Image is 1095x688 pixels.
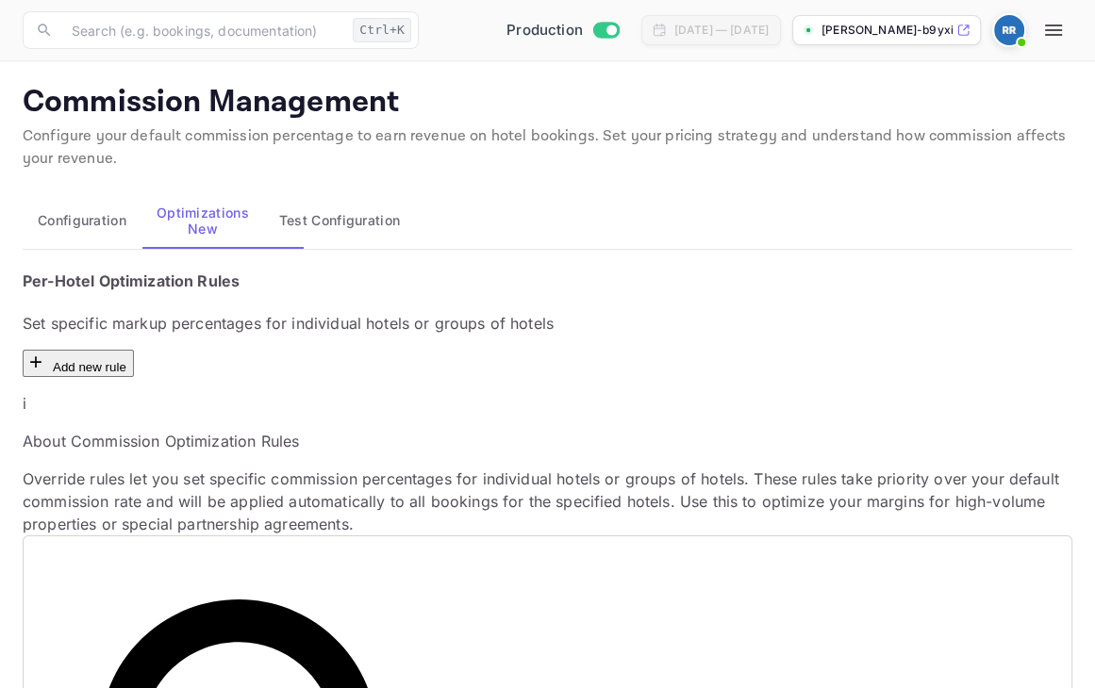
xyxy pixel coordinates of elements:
[23,392,1072,415] p: i
[23,312,1072,335] p: Set specific markup percentages for individual hotels or groups of hotels
[499,20,626,41] div: Switch to Sandbox mode
[264,193,415,249] button: Test Configuration
[23,350,134,377] button: Add new rule
[157,205,249,238] div: Optimizations
[23,270,1072,292] h4: Per-Hotel Optimization Rules
[23,125,1072,171] p: Configure your default commission percentage to earn revenue on hotel bookings. Set your pricing ...
[60,11,345,49] input: Search (e.g. bookings, documentation)
[180,221,225,237] span: New
[23,467,1072,535] p: Override rules let you set specific commission percentages for individual hotels or groups of hot...
[674,22,769,39] div: [DATE] — [DATE]
[23,84,1072,122] p: Commission Management
[821,22,953,39] p: [PERSON_NAME]-b9yxi.n...
[994,15,1024,45] img: Reubin Romines
[23,430,1072,452] p: About Commission Optimization Rules
[506,20,583,41] span: Production
[23,193,141,249] button: Configuration
[353,18,411,42] div: Ctrl+K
